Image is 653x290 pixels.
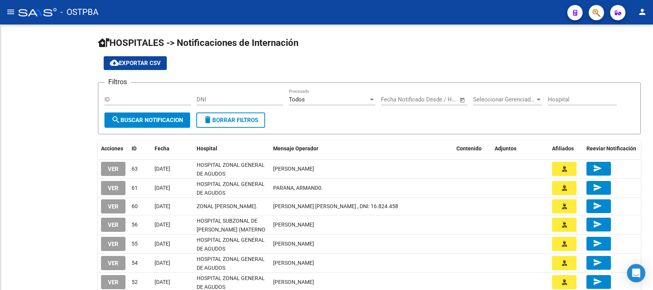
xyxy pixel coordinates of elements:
[593,239,602,248] mat-icon: send
[593,220,602,229] mat-icon: send
[273,279,314,285] span: ARANDA MONGE LUCIANO
[453,140,492,157] datatable-header-cell: Contenido
[197,181,265,205] span: HOSPITAL ZONAL GENERAL DE AGUDOS [PERSON_NAME]
[108,203,119,210] span: VER
[98,140,129,157] datatable-header-cell: Acciones
[593,164,602,173] mat-icon: send
[132,241,138,247] span: 55
[273,260,314,266] span: LARRONDO SOLEDAD
[203,117,258,124] span: Borrar Filtros
[110,58,119,67] mat-icon: cloud_download
[197,237,265,269] span: HOSPITAL ZONAL GENERAL DE AGUDOS DESCENTRALIZADO EVITA PUEBLO
[381,96,412,103] input: Fecha inicio
[593,258,602,267] mat-icon: send
[155,145,169,152] span: Fecha
[110,60,161,67] span: Exportar CSV
[552,145,574,152] span: Afiliados
[197,162,265,186] span: HOSPITAL ZONAL GENERAL DE AGUDOS [PERSON_NAME]
[108,185,119,192] span: VER
[419,96,456,103] input: Fecha fin
[586,145,636,152] span: Reeviar Notificación
[197,145,217,152] span: Hospital
[273,222,314,228] span: DIAZ CAMILA
[197,256,265,280] span: HOSPITAL ZONAL GENERAL DE AGUDOS [PERSON_NAME]
[6,7,15,16] mat-icon: menu
[111,117,183,124] span: Buscar Notificacion
[638,7,647,16] mat-icon: person
[108,260,119,267] span: VER
[155,220,191,229] div: [DATE]
[473,96,535,103] span: Seleccionar Gerenciador
[495,145,516,152] span: Adjuntos
[111,115,121,124] mat-icon: search
[101,237,125,251] button: VER
[155,239,191,248] div: [DATE]
[273,145,318,152] span: Mensaje Operador
[132,185,138,191] span: 61
[108,241,119,248] span: VER
[101,218,125,232] button: VER
[155,184,191,192] div: [DATE]
[627,264,645,282] div: Open Intercom Messenger
[593,201,602,210] mat-icon: send
[101,162,125,176] button: VER
[101,275,125,289] button: VER
[203,115,212,124] mat-icon: delete
[104,77,131,87] h3: Filtros
[101,181,125,195] button: VER
[593,277,602,286] mat-icon: send
[155,278,191,287] div: [DATE]
[132,166,138,172] span: 63
[132,222,138,228] span: 56
[60,4,98,21] span: - OSTPBA
[289,96,305,103] span: Todos
[270,140,453,157] datatable-header-cell: Mensaje Operador
[101,145,123,152] span: Acciones
[104,112,190,128] button: Buscar Notificacion
[583,140,641,157] datatable-header-cell: Reeviar Notificación
[492,140,549,157] datatable-header-cell: Adjuntos
[273,203,398,209] span: PAEZ OSCAR ALFREDO , DNI: 16.824.458
[155,259,191,267] div: [DATE]
[101,199,125,213] button: VER
[108,166,119,173] span: VER
[155,202,191,211] div: [DATE]
[593,183,602,192] mat-icon: send
[273,166,314,172] span: SANABRIA YAMILA
[458,96,467,104] button: Open calendar
[104,56,167,70] button: Exportar CSV
[196,112,265,128] button: Borrar Filtros
[132,203,138,209] span: 60
[108,222,119,228] span: VER
[132,279,138,285] span: 52
[456,145,482,152] span: Contenido
[132,260,138,266] span: 54
[129,140,151,157] datatable-header-cell: ID
[155,165,191,173] div: [DATE]
[151,140,194,157] datatable-header-cell: Fecha
[273,241,314,247] span: LARRONDO SOLEDAD
[132,145,137,152] span: ID
[197,218,265,241] span: HOSPITAL SUBZONAL DE [PERSON_NAME] (MATERNO INFANTIL [PERSON_NAME])
[197,203,257,209] span: ZONAL [PERSON_NAME].
[549,140,583,157] datatable-header-cell: Afiliados
[194,140,270,157] datatable-header-cell: Hospital
[101,256,125,270] button: VER
[273,185,323,191] span: PARANA, ARMAND0.
[108,279,119,286] span: VER
[98,37,298,48] span: HOSPITALES -> Notificaciones de Internación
